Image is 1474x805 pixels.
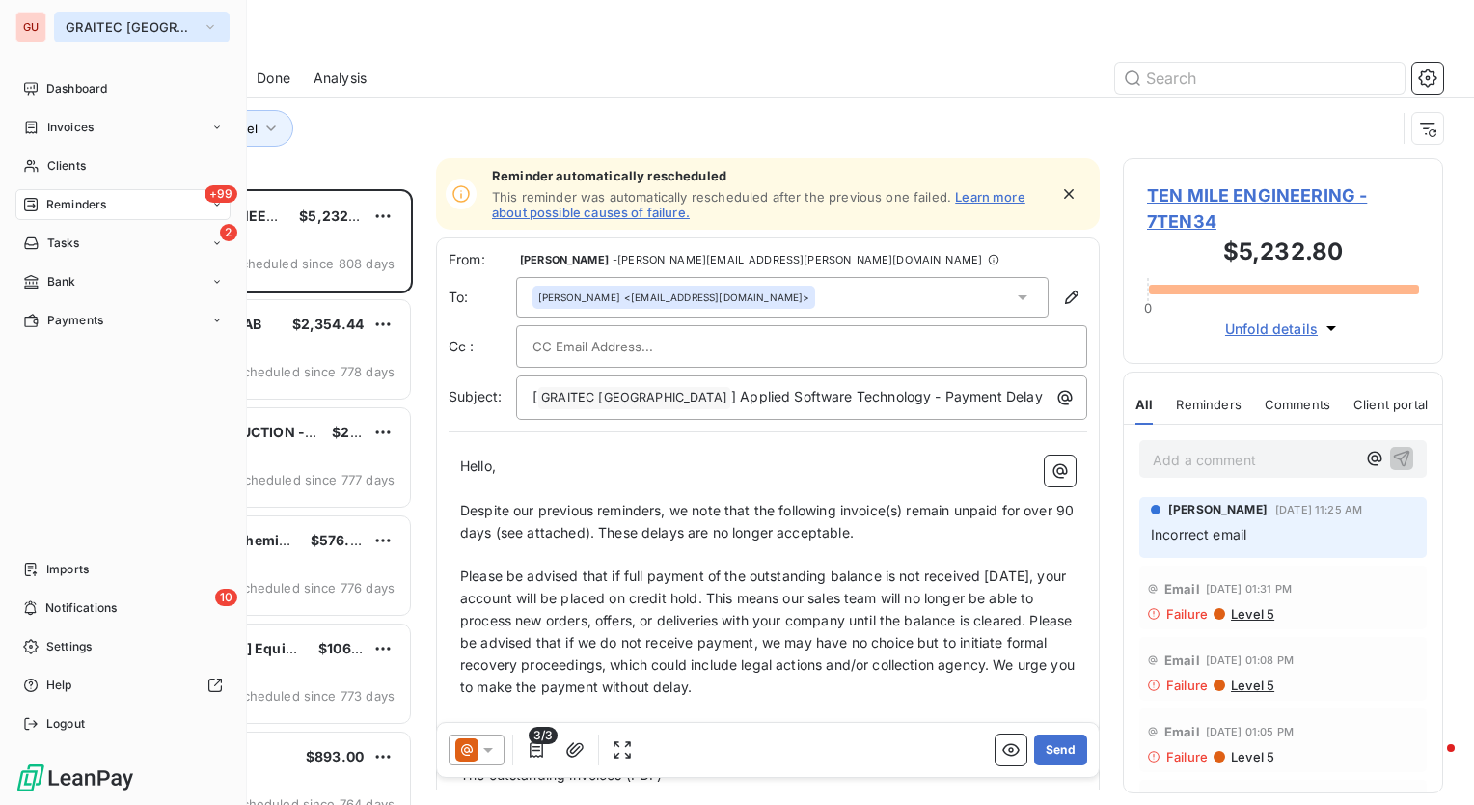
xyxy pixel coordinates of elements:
[460,502,1078,541] span: Despite our previous reminders, we note that the following invoice(s) remain unpaid for over 90 d...
[47,273,76,291] span: Bank
[532,388,537,404] span: [
[449,337,516,356] label: Cc :
[1034,735,1087,765] button: Send
[731,388,1043,404] span: ] Applied Software Technology - Payment Delay
[46,196,106,213] span: Reminders
[460,789,676,805] span: A breakdown of the amounts due
[1168,501,1268,518] span: [PERSON_NAME]
[311,532,368,548] span: $576.00
[47,235,80,252] span: Tasks
[93,189,413,805] div: grid
[1151,526,1246,542] span: Incorrect email
[47,157,86,175] span: Clients
[492,168,1048,183] span: Reminder automatically rescheduled
[136,424,451,440] span: ELDER CONSTRUCTION - [GEOGRAPHIC_DATA]
[15,763,135,793] img: Logo LeanPay
[46,80,107,97] span: Dashboard
[613,254,982,265] span: - [PERSON_NAME][EMAIL_ADDRESS][PERSON_NAME][DOMAIN_NAME]
[529,727,558,744] span: 3/3
[492,189,951,205] span: This reminder was automatically rescheduled after the previous one failed.
[1147,235,1419,273] h3: $5,232.80
[46,638,92,655] span: Settings
[332,424,387,440] span: $206.01
[233,256,395,271] span: scheduled since 808 days
[235,580,395,596] span: scheduled since 776 days
[1229,606,1274,622] span: Level 5
[1147,182,1419,235] span: TEN MILE ENGINEERING - 7TEN34
[538,291,620,304] span: [PERSON_NAME]
[235,364,395,379] span: scheduled since 778 days
[318,640,370,656] span: $106.31
[1176,397,1241,412] span: Reminders
[1219,318,1347,340] button: Unfold details
[1408,739,1455,786] iframe: Intercom live chat
[520,254,609,265] span: [PERSON_NAME]
[205,185,237,203] span: +99
[1206,583,1292,595] span: [DATE] 01:31 PM
[449,388,502,404] span: Subject:
[1115,63,1405,94] input: Search
[306,748,364,764] span: $893.00
[1229,678,1274,693] span: Level 5
[460,568,1078,694] span: Please be advised that if full payment of the outstanding balance is not received [DATE], your ac...
[46,561,89,578] span: Imports
[220,224,237,241] span: 2
[235,688,395,704] span: scheduled since 773 days
[1353,397,1428,412] span: Client portal
[1164,724,1200,739] span: Email
[299,208,370,224] span: $5,232.80
[1265,397,1330,412] span: Comments
[1275,504,1362,515] span: [DATE] 11:25 AM
[1206,726,1294,737] span: [DATE] 01:05 PM
[15,12,46,42] div: GU
[1166,678,1208,693] span: Failure
[46,677,72,694] span: Help
[538,291,809,304] div: <[EMAIL_ADDRESS][DOMAIN_NAME]>
[215,589,237,606] span: 10
[1164,581,1200,597] span: Email
[236,472,395,487] span: scheduled since 777 days
[314,69,367,88] span: Analysis
[1229,749,1274,764] span: Level 5
[1144,300,1152,316] span: 0
[492,189,1025,220] a: Learn more about possible causes of failure.
[46,715,85,733] span: Logout
[449,288,516,307] label: To:
[1166,749,1208,764] span: Failure
[15,670,231,701] a: Help
[45,599,117,617] span: Notifications
[47,119,94,136] span: Invoices
[47,312,103,329] span: Payments
[66,19,195,35] span: GRAITEC [GEOGRAPHIC_DATA]
[1166,606,1208,622] span: Failure
[1135,397,1153,412] span: All
[538,387,730,409] span: GRAITEC [GEOGRAPHIC_DATA]
[449,250,516,269] span: From:
[257,69,290,88] span: Done
[1206,654,1294,666] span: [DATE] 01:08 PM
[292,316,364,332] span: $2,354.44
[1164,652,1200,668] span: Email
[460,458,496,474] span: Hello,
[1225,319,1318,339] span: Unfold details
[532,332,740,361] input: CC Email Address...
